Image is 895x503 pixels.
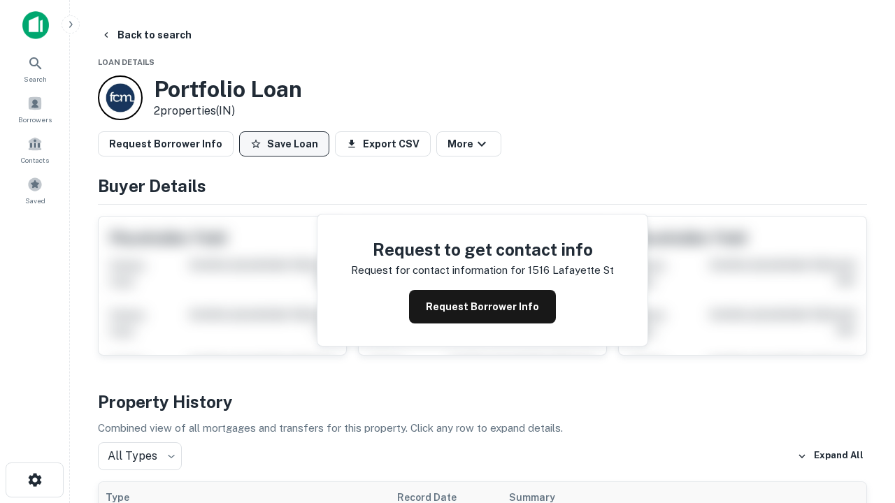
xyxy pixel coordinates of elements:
img: capitalize-icon.png [22,11,49,39]
span: Borrowers [18,114,52,125]
h4: Property History [98,389,867,414]
a: Search [4,50,66,87]
span: Contacts [21,154,49,166]
a: Saved [4,171,66,209]
span: Search [24,73,47,85]
iframe: Chat Widget [825,347,895,414]
h3: Portfolio Loan [154,76,302,103]
button: Request Borrower Info [98,131,234,156]
a: Borrowers [4,90,66,128]
p: 2 properties (IN) [154,103,302,119]
p: Request for contact information for [351,262,525,279]
p: 1516 lafayette st [528,262,614,279]
a: Contacts [4,131,66,168]
div: All Types [98,442,182,470]
button: Back to search [95,22,197,48]
p: Combined view of all mortgages and transfers for this property. Click any row to expand details. [98,420,867,437]
h4: Request to get contact info [351,237,614,262]
span: Loan Details [98,58,155,66]
h4: Buyer Details [98,173,867,198]
button: More [436,131,501,156]
button: Expand All [794,446,867,467]
button: Export CSV [335,131,431,156]
span: Saved [25,195,45,206]
button: Save Loan [239,131,329,156]
button: Request Borrower Info [409,290,556,323]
